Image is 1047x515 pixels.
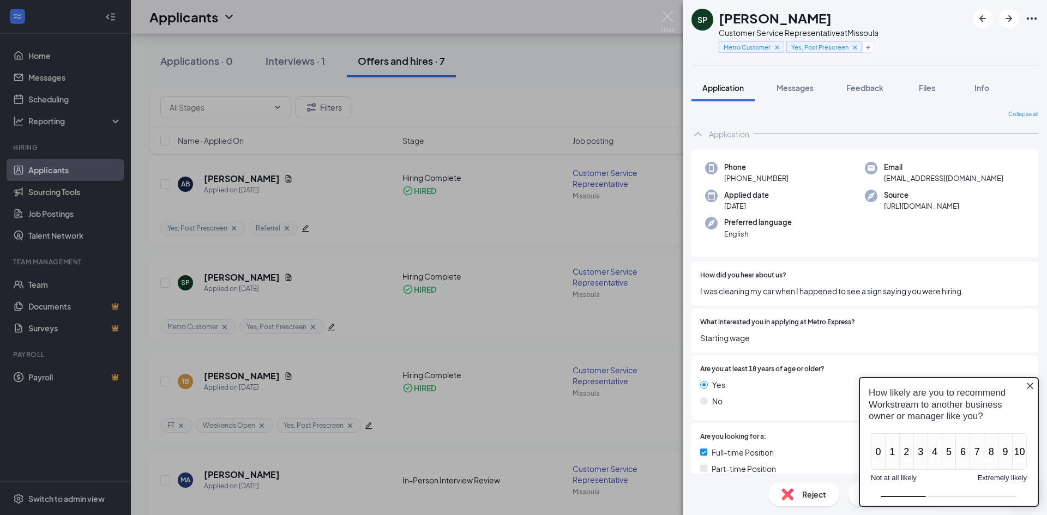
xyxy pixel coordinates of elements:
[884,173,1003,184] span: [EMAIL_ADDRESS][DOMAIN_NAME]
[976,12,989,25] svg: ArrowLeftNew
[777,83,814,93] span: Messages
[865,44,871,51] svg: Plus
[700,364,825,374] span: Are you at least 18 years of age or older?
[724,173,789,184] span: [PHONE_NUMBER]
[919,83,935,93] span: Files
[709,129,749,140] div: Application
[974,83,989,93] span: Info
[884,201,959,211] span: [URL][DOMAIN_NAME]
[700,332,1030,344] span: Starting wage
[700,270,786,281] span: How did you hear about us?
[724,228,792,239] span: English
[846,83,883,93] span: Feedback
[1025,12,1038,25] svg: Ellipses
[719,9,832,27] h1: [PERSON_NAME]
[802,488,826,500] span: Reject
[999,9,1019,28] button: ArrowRight
[724,43,771,52] span: Metro Customer
[884,162,1003,173] span: Email
[724,201,769,211] span: [DATE]
[712,463,776,475] span: Part-time Position
[712,395,723,407] span: No
[1008,110,1038,119] span: Collapse all
[702,83,744,93] span: Application
[791,43,849,52] span: Yes, Post Prescreen
[851,44,859,51] svg: Cross
[724,190,769,201] span: Applied date
[851,368,1047,515] iframe: Sprig User Feedback Dialog
[700,285,1030,297] span: I was cleaning my car when I happened to see a sign saying you were hiring.
[773,44,781,51] svg: Cross
[712,379,725,391] span: Yes
[700,317,855,328] span: What interested you in applying at Metro Express?
[691,128,705,141] svg: ChevronUp
[724,162,789,173] span: Phone
[724,217,792,228] span: Preferred language
[700,432,766,442] span: Are you looking for a:
[719,27,878,38] div: Customer Service Representative at Missoula
[884,190,959,201] span: Source
[712,446,774,458] span: Full-time Position
[973,9,992,28] button: ArrowLeftNew
[862,41,874,53] button: Plus
[1002,12,1015,25] svg: ArrowRight
[697,14,707,25] div: SP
